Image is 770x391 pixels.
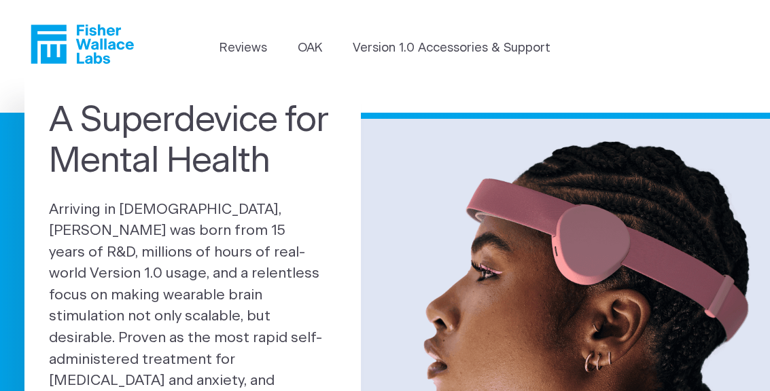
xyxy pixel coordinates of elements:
[220,39,267,58] a: Reviews
[49,100,336,182] h1: A Superdevice for Mental Health
[31,24,134,64] a: Fisher Wallace
[298,39,322,58] a: OAK
[353,39,550,58] a: Version 1.0 Accessories & Support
